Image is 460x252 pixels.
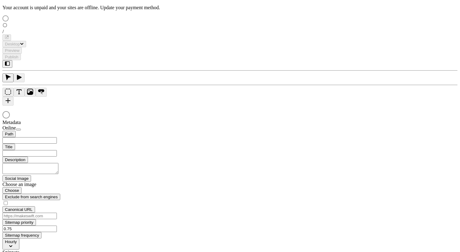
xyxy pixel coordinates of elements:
span: Choose [5,188,19,193]
div: Choose an image [2,182,76,187]
button: Choose [2,187,22,194]
input: https://makeswift.com [2,213,57,219]
button: Canonical URL [2,206,35,213]
button: Box [2,88,14,97]
div: / [2,29,458,34]
button: Path [2,131,16,137]
span: Online [2,125,16,130]
button: Sitemap frequency [2,232,41,238]
button: Button [36,88,47,97]
span: Publish [5,55,18,59]
button: Hourly [2,238,19,250]
p: Your account is unpaid and your sites are offline. [2,5,458,10]
button: Social Image [2,175,31,182]
button: Title [2,144,15,150]
span: Preview [5,48,19,53]
div: Metadata [2,120,76,125]
button: Publish [2,54,21,60]
button: Image [25,88,36,97]
span: Hourly [5,239,17,244]
button: Preview [2,47,22,54]
span: Update your payment method. [100,5,160,10]
button: Sitemap priority [2,219,36,226]
button: Text [14,88,25,97]
button: Exclude from search engines [2,194,60,200]
button: Desktop [2,41,26,47]
button: Description [2,157,28,163]
span: Desktop [5,42,20,46]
